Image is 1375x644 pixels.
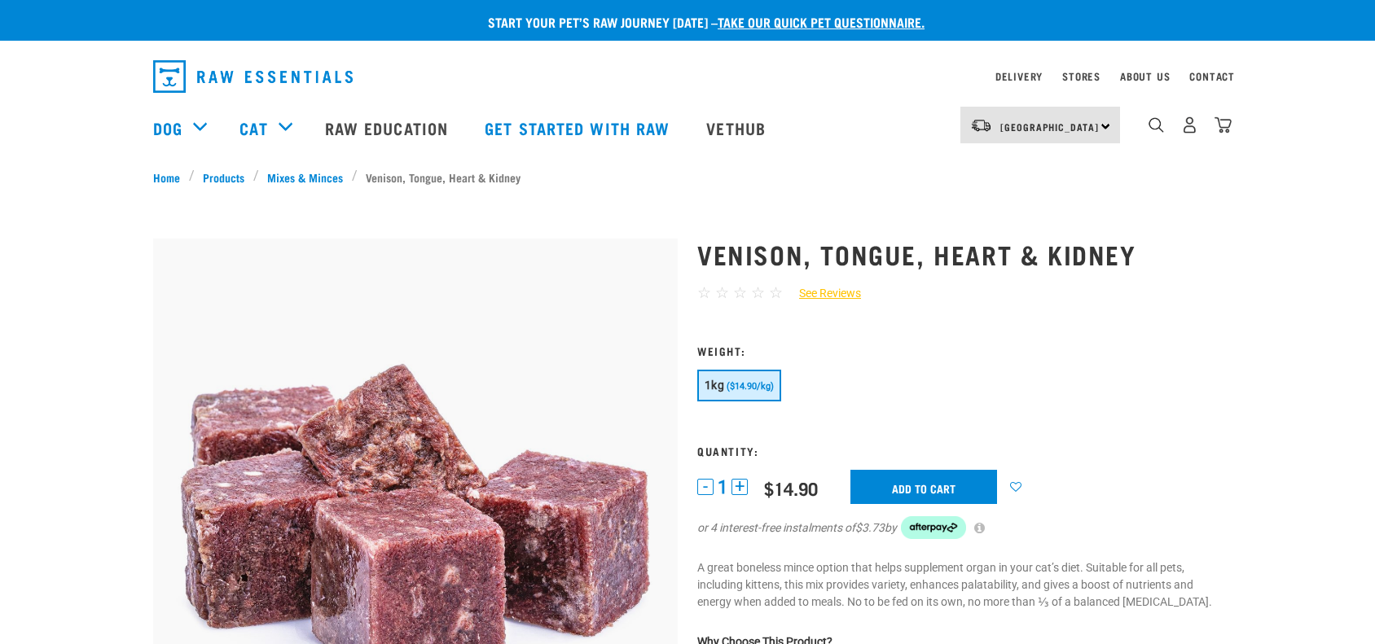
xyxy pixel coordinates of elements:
[1181,116,1198,134] img: user.png
[140,54,1235,99] nav: dropdown navigation
[855,519,885,537] span: $3.73
[697,559,1222,611] p: A great boneless mince option that helps supplement organ in your cat’s diet. Suitable for all pe...
[995,73,1043,79] a: Delivery
[697,370,781,401] button: 1kg ($14.90/kg)
[731,479,748,495] button: +
[697,445,1222,457] h3: Quantity:
[718,479,727,496] span: 1
[309,95,468,160] a: Raw Education
[239,116,267,140] a: Cat
[1215,116,1232,134] img: home-icon@2x.png
[733,283,747,302] span: ☆
[153,60,353,93] img: Raw Essentials Logo
[705,379,724,392] span: 1kg
[901,516,966,539] img: Afterpay
[783,285,861,302] a: See Reviews
[195,169,253,186] a: Products
[751,283,765,302] span: ☆
[259,169,352,186] a: Mixes & Minces
[970,118,992,133] img: van-moving.png
[850,470,997,504] input: Add to cart
[153,116,182,140] a: Dog
[697,516,1222,539] div: or 4 interest-free instalments of by
[1120,73,1170,79] a: About Us
[697,344,1222,357] h3: Weight:
[153,169,189,186] a: Home
[1062,73,1100,79] a: Stores
[697,283,711,302] span: ☆
[1000,124,1099,129] span: [GEOGRAPHIC_DATA]
[764,478,818,498] div: $14.90
[690,95,786,160] a: Vethub
[1189,73,1235,79] a: Contact
[697,479,714,495] button: -
[715,283,729,302] span: ☆
[769,283,783,302] span: ☆
[468,95,690,160] a: Get started with Raw
[727,381,774,392] span: ($14.90/kg)
[718,18,925,25] a: take our quick pet questionnaire.
[153,169,1222,186] nav: breadcrumbs
[1149,117,1164,133] img: home-icon-1@2x.png
[697,239,1222,269] h1: Venison, Tongue, Heart & Kidney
